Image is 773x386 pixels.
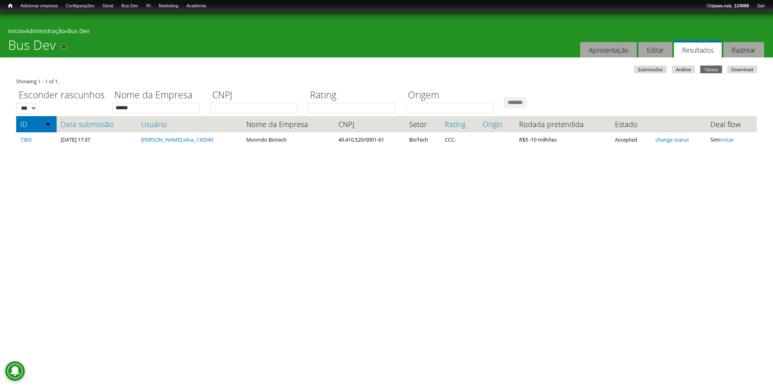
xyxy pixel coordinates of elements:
[515,132,611,147] td: R$5 -10 milhões
[753,2,769,10] a: Sair
[655,136,689,143] a: change status
[141,120,239,128] a: Usuário
[141,136,213,143] a: [PERSON_NAME].silva_130540
[714,3,749,8] strong: joao.ruiz_124888
[62,2,99,10] a: Configurações
[142,2,155,10] a: RI
[334,132,405,147] td: 49.410.520/0001-61
[68,27,89,35] a: Bus Dev
[308,88,401,103] label: Rating
[441,132,478,147] td: CCC-
[16,77,757,85] div: Showing 1 - 1 of 1.
[25,27,65,35] a: Administração
[98,2,117,10] a: Geral
[17,2,62,10] a: Adicionar empresa
[8,37,56,57] h1: Bus Dev
[674,40,722,58] a: Resultados
[182,2,210,10] a: Academia
[672,66,695,73] a: Análise
[723,42,764,58] a: Rastrear
[706,132,757,147] td: Sim
[445,120,474,128] a: Rating
[155,2,182,10] a: Marketing
[334,116,405,132] th: CNPJ
[210,88,303,103] label: CNPJ
[117,2,142,10] a: Bus Dev
[57,132,137,147] td: [DATE] 17:37
[406,88,498,103] label: Origem
[706,116,757,132] th: Deal flow
[611,132,651,147] td: Accepted
[45,121,51,127] img: ordem crescente
[61,120,133,128] a: Data submissão
[515,116,611,132] th: Rodada pretendida
[112,88,205,103] label: Nome da Empresa
[727,66,757,73] a: Download
[638,42,672,58] a: Editar
[483,120,511,128] a: Origin
[4,2,17,10] a: Início
[700,66,722,73] a: Tabela
[405,132,441,147] td: BioTech
[611,116,651,132] th: Estado
[719,136,734,143] a: trocar
[634,66,667,73] a: Submissões
[8,3,13,8] span: Início
[405,116,441,132] th: Setor
[20,120,53,128] a: ID
[20,136,32,143] a: 7365
[242,132,334,147] td: Moondo Biotech
[242,116,334,132] th: Nome da Empresa
[8,27,765,37] div: » »
[16,88,107,103] label: Esconder rascunhos
[702,2,753,10] a: Olájoao.ruiz_124888
[8,27,23,35] a: Início
[580,42,637,58] a: Apresentação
